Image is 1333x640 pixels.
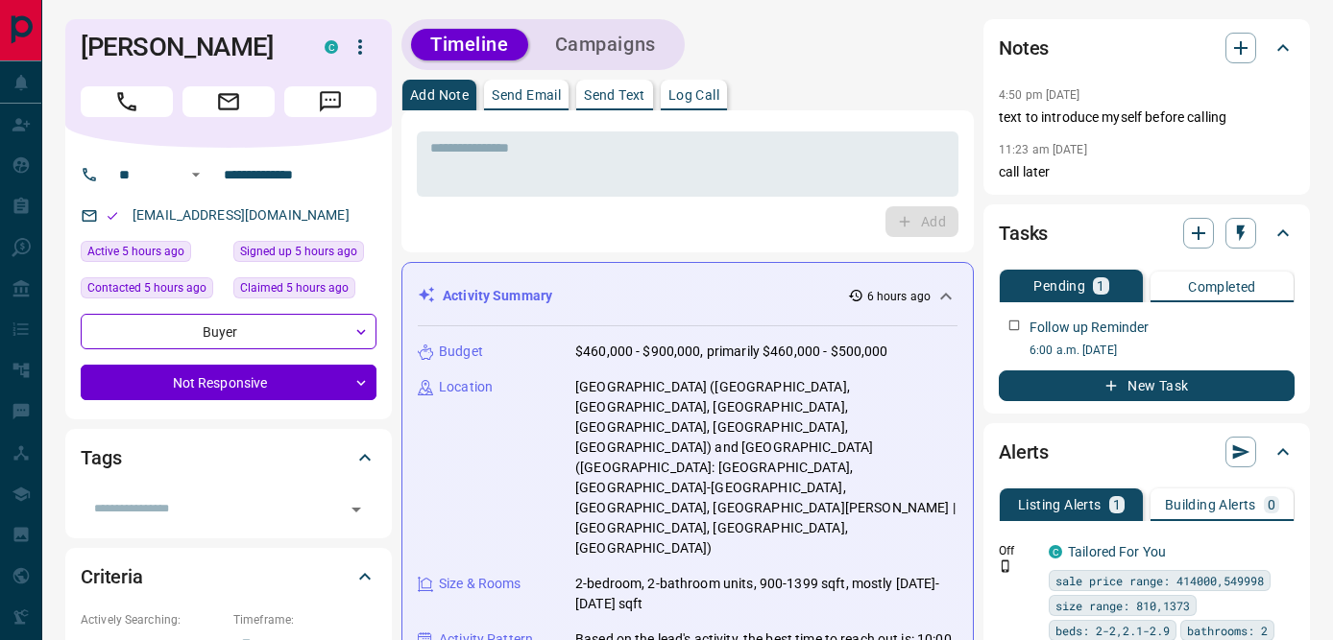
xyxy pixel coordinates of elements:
h2: Alerts [999,437,1049,467]
p: Send Email [492,88,561,102]
p: 4:50 pm [DATE] [999,88,1080,102]
p: Off [999,542,1037,559]
div: Tags [81,435,376,481]
p: Building Alerts [1165,498,1256,511]
div: Buyer [81,314,376,349]
button: Campaigns [536,29,675,60]
span: Email [182,86,275,117]
p: Activity Summary [443,286,552,306]
p: [GEOGRAPHIC_DATA] ([GEOGRAPHIC_DATA], [GEOGRAPHIC_DATA], [GEOGRAPHIC_DATA], [GEOGRAPHIC_DATA], [G... [575,377,957,558]
p: 2-bedroom, 2-bathroom units, 900-1399 sqft, mostly [DATE]-[DATE] sqft [575,574,957,614]
a: Tailored For You [1068,544,1166,559]
svg: Email Valid [106,209,119,223]
div: Alerts [999,429,1295,475]
p: Send Text [584,88,645,102]
button: Timeline [411,29,528,60]
span: size range: 810,1373 [1055,596,1190,615]
span: Signed up 5 hours ago [240,242,357,261]
span: sale price range: 414000,549998 [1055,571,1264,590]
span: Active 5 hours ago [87,242,184,261]
p: Log Call [668,88,719,102]
a: [EMAIL_ADDRESS][DOMAIN_NAME] [133,207,350,223]
p: Add Note [410,88,469,102]
p: 1 [1097,279,1104,293]
div: Tue Oct 14 2025 [233,277,376,304]
button: Open [184,163,207,186]
span: Contacted 5 hours ago [87,278,206,297]
span: bathrooms: 2 [1187,621,1268,640]
h2: Tasks [999,218,1048,249]
span: Message [284,86,376,117]
p: Location [439,377,493,397]
div: Tue Oct 14 2025 [81,241,224,268]
h2: Notes [999,33,1049,63]
span: Call [81,86,173,117]
svg: Push Notification Only [999,559,1012,573]
h2: Tags [81,442,121,473]
p: Budget [439,342,483,362]
p: 11:23 am [DATE] [999,143,1087,156]
p: Listing Alerts [1018,498,1102,511]
h2: Criteria [81,561,143,592]
p: Completed [1188,280,1256,294]
div: condos.ca [325,40,338,54]
p: $460,000 - $900,000, primarily $460,000 - $500,000 [575,342,888,362]
div: condos.ca [1049,545,1062,558]
button: New Task [999,370,1295,401]
div: Tasks [999,210,1295,256]
p: text to introduce myself before calling [999,107,1295,128]
p: Actively Searching: [81,611,224,628]
p: 6 hours ago [867,288,931,305]
p: Size & Rooms [439,574,521,594]
div: Notes [999,25,1295,71]
p: Timeframe: [233,611,376,628]
p: 0 [1268,498,1275,511]
div: Tue Oct 14 2025 [233,241,376,268]
p: 1 [1113,498,1121,511]
p: Follow up Reminder [1030,318,1149,338]
div: Activity Summary6 hours ago [418,278,957,314]
button: Open [343,496,370,523]
p: 6:00 a.m. [DATE] [1030,342,1295,359]
div: Tue Oct 14 2025 [81,277,224,304]
span: beds: 2-2,2.1-2.9 [1055,621,1170,640]
p: call later [999,162,1295,182]
h1: [PERSON_NAME] [81,32,296,62]
span: Claimed 5 hours ago [240,278,349,297]
div: Not Responsive [81,365,376,400]
div: Criteria [81,554,376,600]
p: Pending [1033,279,1085,293]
